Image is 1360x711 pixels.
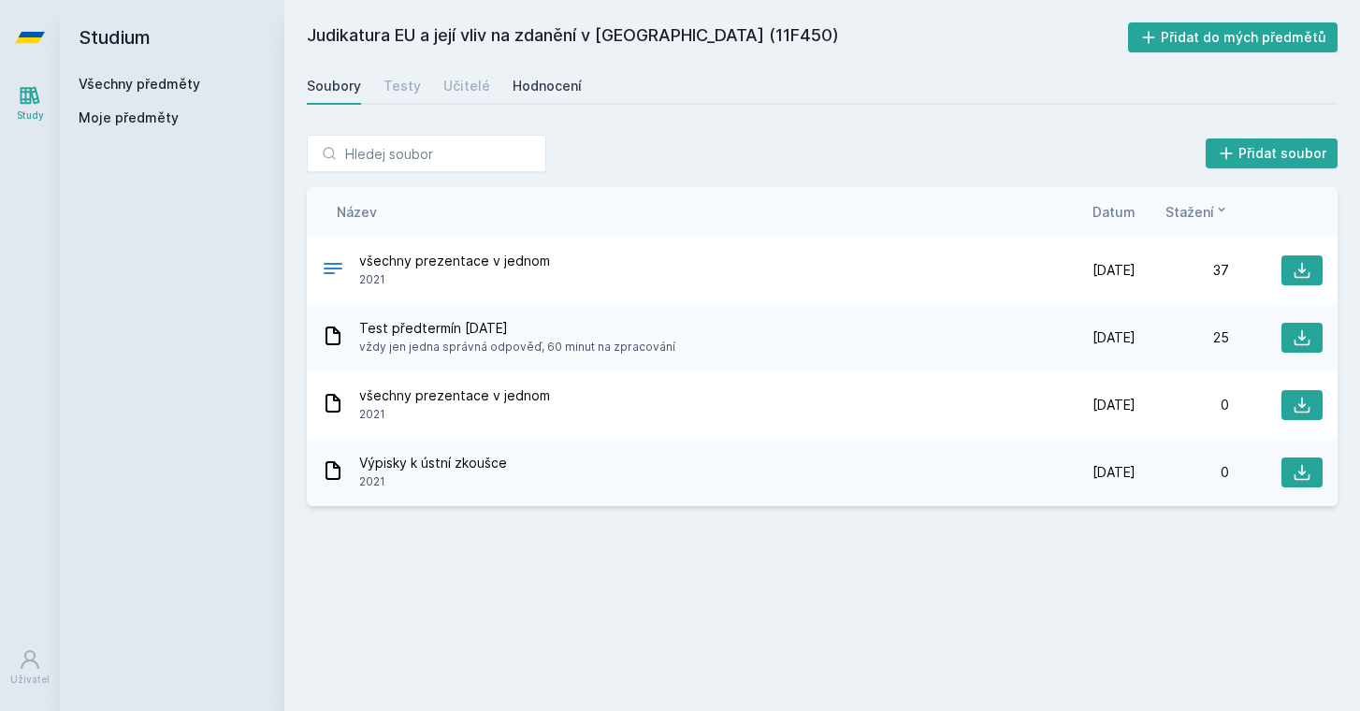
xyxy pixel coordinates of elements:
span: všechny prezentace v jednom [359,252,550,270]
a: Učitelé [443,67,490,105]
span: [DATE] [1092,261,1136,280]
button: Datum [1092,202,1136,222]
span: 2021 [359,405,550,424]
a: Study [4,75,56,132]
span: [DATE] [1092,463,1136,482]
div: Učitelé [443,77,490,95]
span: 2021 [359,270,550,289]
div: .PDF [322,257,344,284]
button: Stažení [1165,202,1229,222]
h2: Judikatura EU a její vliv na zdanění v [GEOGRAPHIC_DATA] (11F450) [307,22,1128,52]
span: Výpisky k ústní zkoušce [359,454,507,472]
div: Testy [383,77,421,95]
div: Uživatel [10,673,50,687]
div: Study [17,109,44,123]
a: Uživatel [4,639,56,696]
div: 25 [1136,328,1229,347]
span: Test předtermín [DATE] [359,319,675,338]
span: [DATE] [1092,396,1136,414]
span: Stažení [1165,202,1214,222]
span: všechny prezentace v jednom [359,386,550,405]
div: 0 [1136,463,1229,482]
a: Všechny předměty [79,76,200,92]
span: [DATE] [1092,328,1136,347]
span: Moje předměty [79,109,179,127]
div: Hodnocení [513,77,582,95]
a: Testy [383,67,421,105]
a: Soubory [307,67,361,105]
div: 0 [1136,396,1229,414]
button: Název [337,202,377,222]
div: 37 [1136,261,1229,280]
button: Přidat do mých předmětů [1128,22,1338,52]
span: 2021 [359,472,507,491]
button: Přidat soubor [1206,138,1338,168]
div: Soubory [307,77,361,95]
input: Hledej soubor [307,135,546,172]
span: vždy jen jedna správná odpověď, 60 minut na zpracování [359,338,675,356]
a: Hodnocení [513,67,582,105]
